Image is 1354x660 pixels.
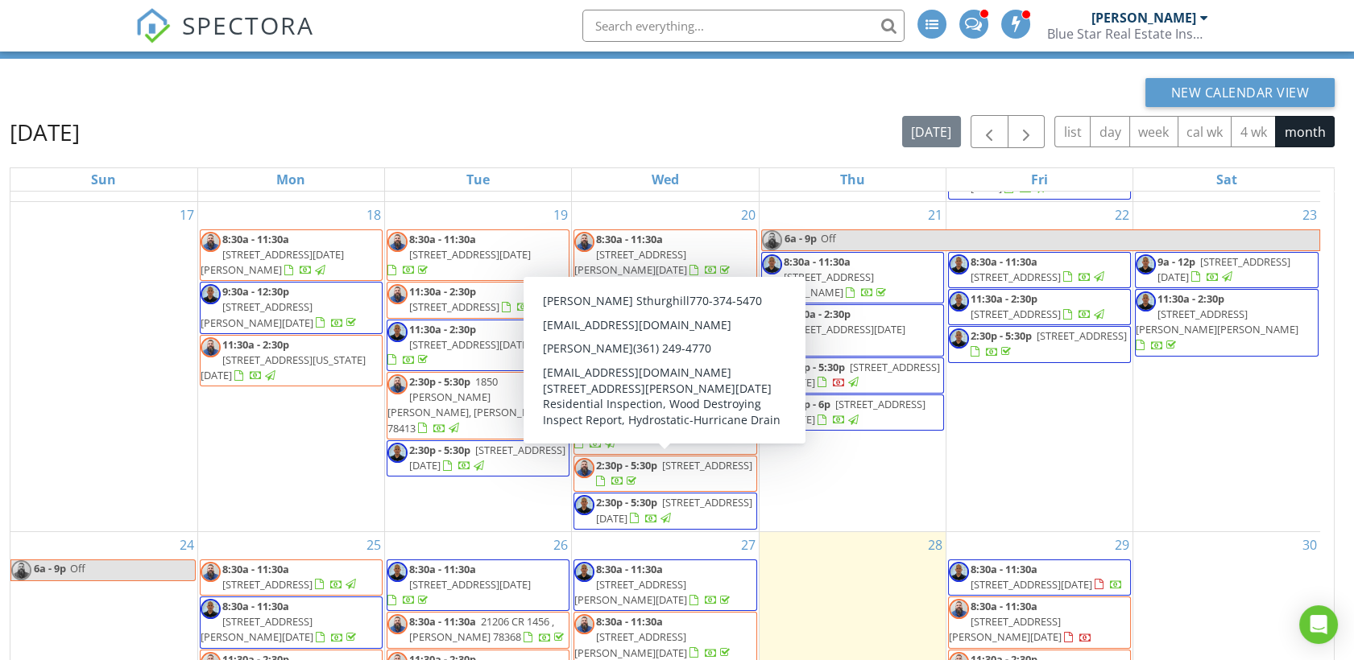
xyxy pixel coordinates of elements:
[949,599,969,619] img: 96d87476bf834f6bab66a5b87d1925f5.jpeg
[949,562,969,582] img: img_4045_1.jpg
[971,270,1061,284] span: [STREET_ADDRESS]
[70,561,85,575] span: Off
[409,322,476,336] span: 11:30a - 2:30p
[1112,532,1132,558] a: Go to August 29, 2025
[762,254,889,299] a: 8:30a - 11:30a [STREET_ADDRESS][PERSON_NAME]
[197,201,384,531] td: Go to August 18, 2025
[596,495,657,509] span: 2:30p - 5:30p
[1299,202,1320,228] a: Go to August 23, 2025
[201,562,221,582] img: 96d87476bf834f6bab66a5b87d1925f5.jpeg
[1299,605,1338,644] div: Open Intercom Messenger
[948,559,1131,596] a: 8:30a - 11:30a [STREET_ADDRESS][DATE]
[200,559,383,596] a: 8:30a - 11:30a [STREET_ADDRESS]
[574,495,594,515] img: img_4045_1.jpg
[387,282,569,318] a: 11:30a - 2:30p [STREET_ADDRESS]
[201,337,366,382] a: 11:30a - 2:30p [STREET_ADDRESS][US_STATE][DATE]
[1275,116,1335,147] button: month
[1136,254,1156,274] img: img_4045_1.jpg
[409,577,531,592] span: [STREET_ADDRESS][DATE]
[385,201,572,531] td: Go to August 19, 2025
[201,284,359,329] a: 9:30a - 12:30p [STREET_ADDRESS][PERSON_NAME][DATE]
[550,532,571,558] a: Go to August 26, 2025
[596,390,663,404] span: 11:30a - 2:30p
[363,532,384,558] a: Go to August 25, 2025
[1157,291,1224,306] span: 11:30a - 2:30p
[200,335,383,387] a: 11:30a - 2:30p [STREET_ADDRESS][US_STATE][DATE]
[574,629,687,659] span: [STREET_ADDRESS][PERSON_NAME][DATE]
[1157,254,1290,284] span: [STREET_ADDRESS][DATE]
[573,387,756,455] a: 11:30a - 2:30p [STREET_ADDRESS][PERSON_NAME][PERSON_NAME]
[821,231,836,245] span: Off
[574,390,594,410] img: 96d87476bf834f6bab66a5b87d1925f5.jpeg
[387,229,569,282] a: 8:30a - 11:30a [STREET_ADDRESS][DATE]
[596,353,718,367] span: [STREET_ADDRESS][DATE]
[200,282,383,334] a: 9:30a - 12:30p [STREET_ADDRESS][PERSON_NAME][DATE]
[1136,307,1298,336] span: [STREET_ADDRESS][PERSON_NAME][PERSON_NAME]
[784,360,940,390] a: 2:30p - 5:30p [STREET_ADDRESS][DATE]
[971,562,1037,576] span: 8:30a - 11:30a
[573,282,756,334] a: 8:30a - 11:30a [STREET_ADDRESS][DATE]
[574,284,594,304] img: img_4045_1.jpg
[925,532,946,558] a: Go to August 28, 2025
[1133,201,1320,531] td: Go to August 23, 2025
[971,115,1008,148] button: Previous month
[176,202,197,228] a: Go to August 17, 2025
[135,22,314,56] a: SPECTORA
[784,307,851,321] span: 11:30a - 2:30p
[596,495,752,525] span: [STREET_ADDRESS][DATE]
[10,116,80,148] h2: [DATE]
[387,372,569,439] a: 2:30p - 5:30p 1850 [PERSON_NAME] [PERSON_NAME], [PERSON_NAME] 78413
[1090,116,1130,147] button: day
[222,599,289,613] span: 8:30a - 11:30a
[902,116,961,147] button: [DATE]
[948,252,1131,288] a: 8:30a - 11:30a [STREET_ADDRESS]
[574,390,737,451] a: 11:30a - 2:30p [STREET_ADDRESS][PERSON_NAME][PERSON_NAME]
[1136,291,1156,311] img: img_4045_1.jpg
[1047,26,1208,42] div: Blue Star Real Estate Inspection Services
[135,8,171,43] img: The Best Home Inspection Software - Spectora
[971,577,1092,592] span: [STREET_ADDRESS][DATE]
[409,337,531,352] span: [STREET_ADDRESS][DATE]
[409,443,565,472] span: [STREET_ADDRESS][DATE]
[784,397,925,427] a: 3:30p - 6p [STREET_ADDRESS][DATE]
[596,562,663,576] span: 8:30a - 11:30a
[971,599,1037,613] span: 8:30a - 11:30a
[409,443,565,472] a: 2:30p - 5:30p [STREET_ADDRESS][DATE]
[1178,116,1232,147] button: cal wk
[1054,116,1091,147] button: list
[387,322,408,342] img: img_4045_1.jpg
[200,229,383,282] a: 8:30a - 11:30a [STREET_ADDRESS][DATE][PERSON_NAME]
[201,614,313,644] span: [STREET_ADDRESS][PERSON_NAME][DATE]
[574,577,687,607] span: [STREET_ADDRESS][PERSON_NAME][DATE]
[762,397,782,417] img: img_4045_1.jpg
[738,532,759,558] a: Go to August 27, 2025
[387,614,408,634] img: 96d87476bf834f6bab66a5b87d1925f5.jpeg
[574,337,718,382] a: 11:30a - 2:30p [STREET_ADDRESS][DATE]
[387,374,555,435] span: 1850 [PERSON_NAME] [PERSON_NAME], [PERSON_NAME] 78413
[1145,78,1335,107] button: New Calendar View
[574,614,733,659] a: 8:30a - 11:30a [STREET_ADDRESS][PERSON_NAME][DATE]
[1135,289,1319,357] a: 11:30a - 2:30p [STREET_ADDRESS][PERSON_NAME][PERSON_NAME]
[201,337,221,357] img: 96d87476bf834f6bab66a5b87d1925f5.jpeg
[573,456,756,492] a: 2:30p - 5:30p [STREET_ADDRESS]
[201,599,221,619] img: img_4045_1.jpg
[1112,202,1132,228] a: Go to August 22, 2025
[574,562,733,607] a: 8:30a - 11:30a [STREET_ADDRESS][PERSON_NAME][DATE]
[387,374,408,394] img: 96d87476bf834f6bab66a5b87d1925f5.jpeg
[1008,115,1046,148] button: Next month
[201,232,344,277] a: 8:30a - 11:30a [STREET_ADDRESS][DATE][PERSON_NAME]
[222,232,289,246] span: 8:30a - 11:30a
[574,232,733,277] a: 8:30a - 11:30a [STREET_ADDRESS][PERSON_NAME][DATE]
[971,328,1032,343] span: 2:30p - 5:30p
[573,559,756,612] a: 8:30a - 11:30a [STREET_ADDRESS][PERSON_NAME][DATE]
[784,397,830,411] span: 3:30p - 6p
[1129,116,1178,147] button: week
[33,560,67,580] span: 6a - 9p
[971,291,1037,306] span: 11:30a - 2:30p
[182,8,314,42] span: SPECTORA
[201,353,366,382] span: [STREET_ADDRESS][US_STATE][DATE]
[948,289,1131,325] a: 11:30a - 2:30p [STREET_ADDRESS]
[784,360,845,374] span: 2:30p - 5:30p
[1135,252,1319,288] a: 9a - 12p [STREET_ADDRESS][DATE]
[1157,254,1195,269] span: 9a - 12p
